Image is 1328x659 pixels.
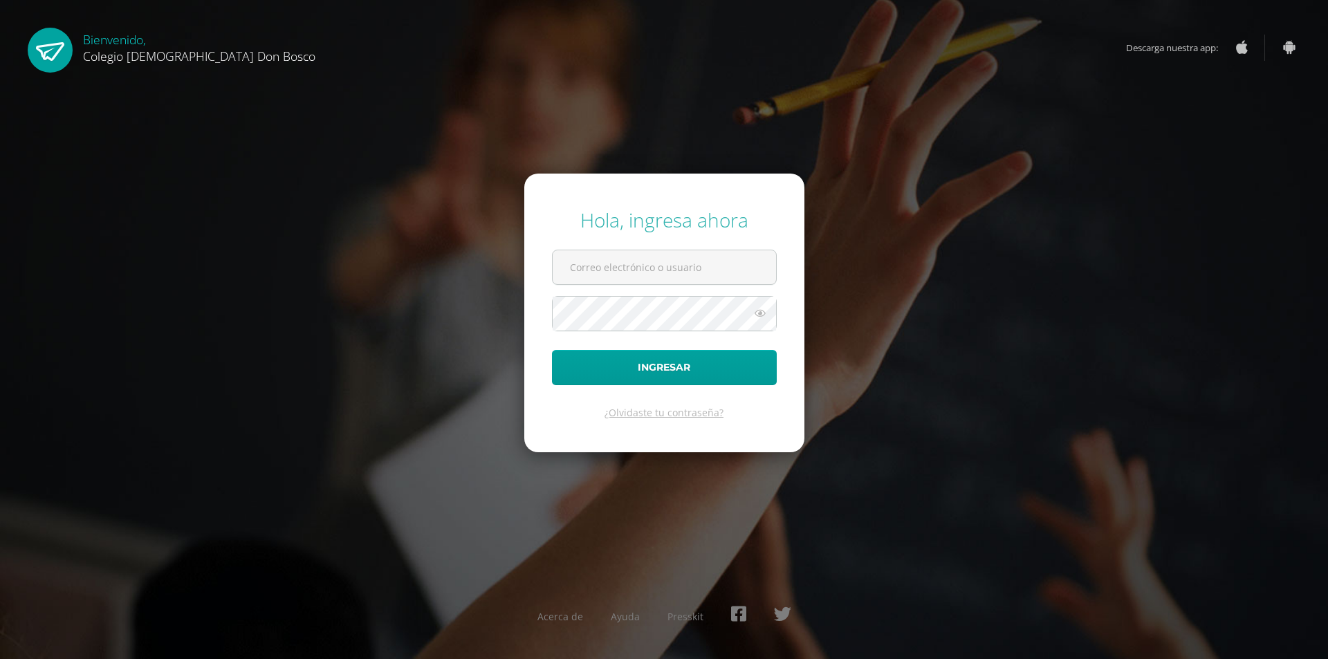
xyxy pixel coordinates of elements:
[667,610,703,623] a: Presskit
[83,48,315,64] span: Colegio [DEMOGRAPHIC_DATA] Don Bosco
[83,28,315,64] div: Bienvenido,
[611,610,640,623] a: Ayuda
[552,207,777,233] div: Hola, ingresa ahora
[537,610,583,623] a: Acerca de
[552,350,777,385] button: Ingresar
[605,406,723,419] a: ¿Olvidaste tu contraseña?
[1126,35,1232,61] span: Descarga nuestra app:
[553,250,776,284] input: Correo electrónico o usuario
